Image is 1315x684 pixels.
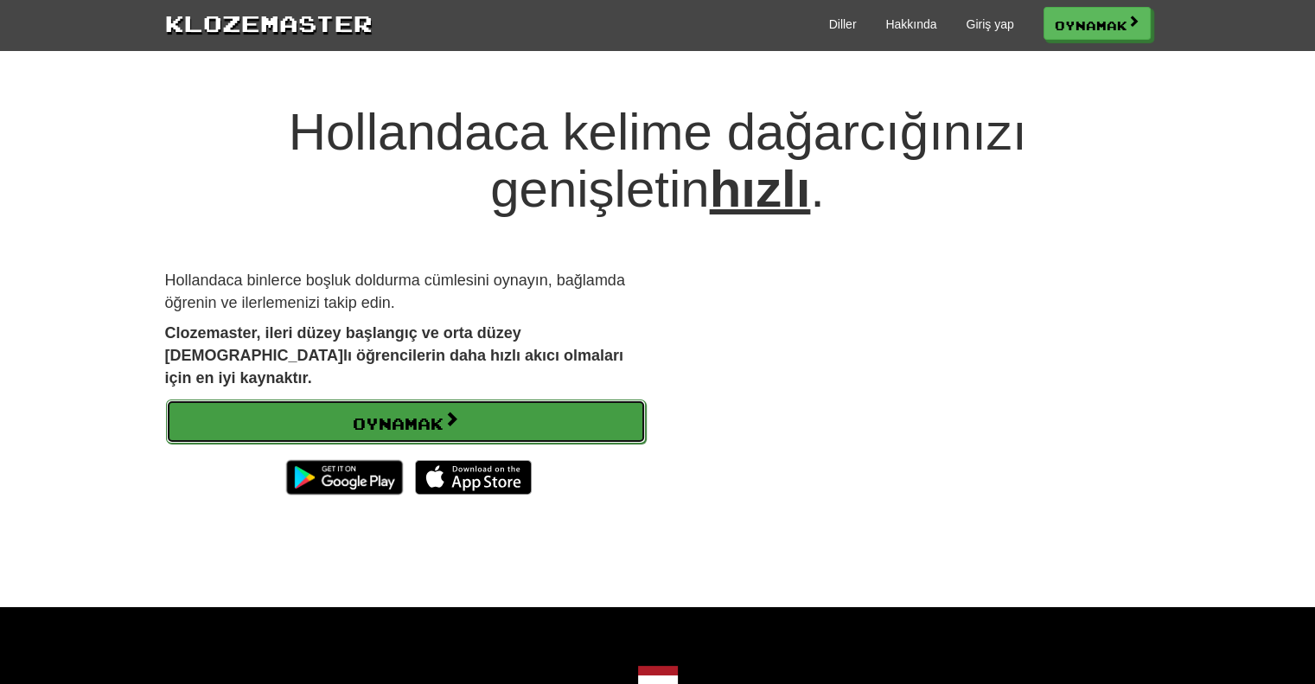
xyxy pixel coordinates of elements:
a: Hakkında [885,16,936,33]
font: Oynamak [1055,17,1127,32]
font: Klozemaster [165,10,373,36]
img: Download_on_the_App_Store_Badge_US-UK_135x40-25178aeef6eb6b83b96f5f2d004eda3bffbb37122de64afbaef7... [415,460,532,495]
a: Diller [829,16,857,33]
a: Oynamak [166,400,646,444]
font: Diller [829,17,857,31]
a: Klozemaster [165,7,373,39]
font: Giriş yap [966,17,1013,31]
font: Clozemaster, ileri düzey başlangıç ve orta düzey [DEMOGRAPHIC_DATA]lı öğrencilerin daha hızlı akı... [165,324,623,386]
font: Hakkında [885,17,936,31]
font: hızlı [710,160,811,218]
font: . [810,160,825,218]
font: Hollandaca kelime dağarcığınızı genişletin [289,103,1027,218]
img: Google Play'de alın [278,451,412,503]
font: Hollandaca binlerce boşluk doldurma cümlesini oynayın, bağlamda öğrenin ve ilerlemenizi takip edin. [165,272,625,311]
a: Giriş yap [966,16,1013,33]
a: Oynamak [1044,7,1151,40]
font: Oynamak [353,414,444,433]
